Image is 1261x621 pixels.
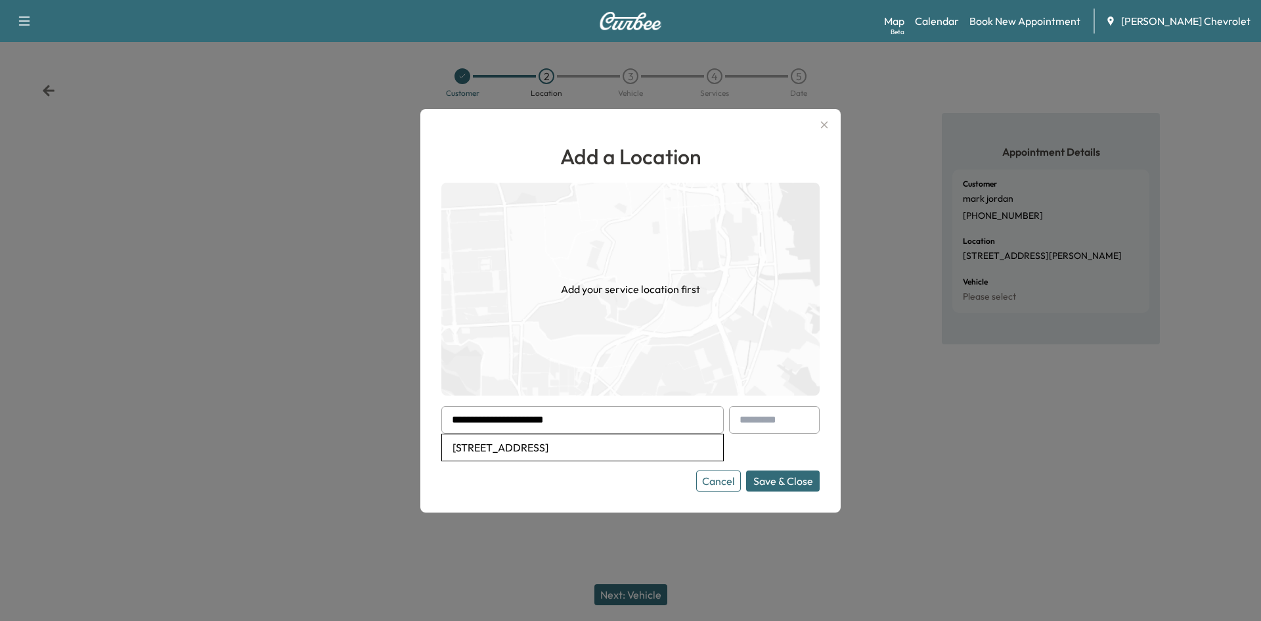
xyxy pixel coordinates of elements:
[891,27,904,37] div: Beta
[561,281,700,297] h1: Add your service location first
[884,13,904,29] a: MapBeta
[746,471,820,492] button: Save & Close
[1121,13,1250,29] span: [PERSON_NAME] Chevrolet
[696,471,741,492] button: Cancel
[599,12,662,30] img: Curbee Logo
[441,183,820,396] img: empty-map-CL6vilOE.png
[442,434,723,461] li: [STREET_ADDRESS]
[915,13,959,29] a: Calendar
[441,141,820,172] h1: Add a Location
[969,13,1080,29] a: Book New Appointment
